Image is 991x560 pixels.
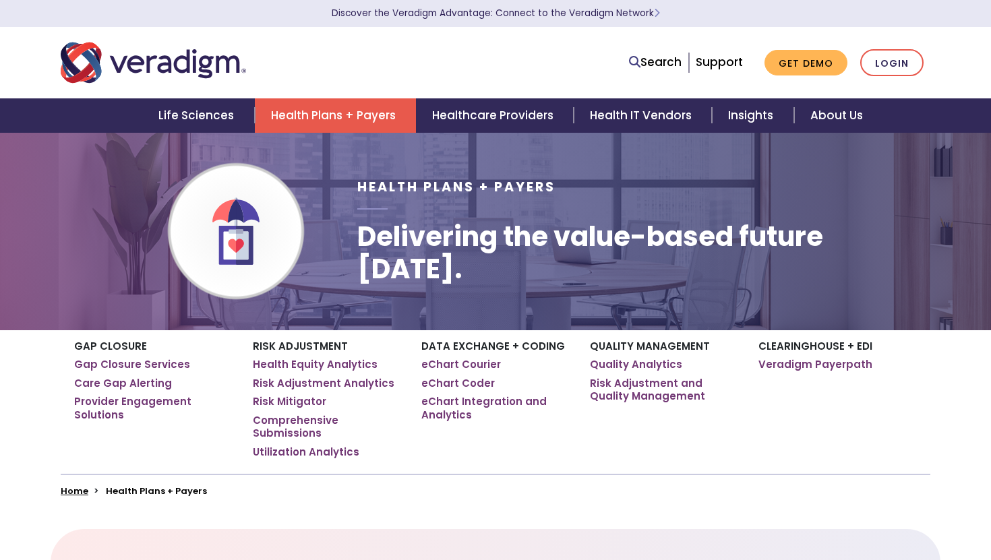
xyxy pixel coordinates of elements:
[74,395,233,421] a: Provider Engagement Solutions
[712,98,793,133] a: Insights
[590,358,682,371] a: Quality Analytics
[764,50,847,76] a: Get Demo
[253,414,401,440] a: Comprehensive Submissions
[74,358,190,371] a: Gap Closure Services
[253,358,378,371] a: Health Equity Analytics
[629,53,682,71] a: Search
[332,7,660,20] a: Discover the Veradigm Advantage: Connect to the Veradigm NetworkLearn More
[574,98,712,133] a: Health IT Vendors
[590,377,738,403] a: Risk Adjustment and Quality Management
[758,358,872,371] a: Veradigm Payerpath
[253,445,359,459] a: Utilization Analytics
[794,98,879,133] a: About Us
[421,395,570,421] a: eChart Integration and Analytics
[696,54,743,70] a: Support
[654,7,660,20] span: Learn More
[421,358,501,371] a: eChart Courier
[253,395,326,408] a: Risk Mitigator
[74,377,172,390] a: Care Gap Alerting
[255,98,416,133] a: Health Plans + Payers
[860,49,924,77] a: Login
[416,98,574,133] a: Healthcare Providers
[421,377,495,390] a: eChart Coder
[61,40,246,85] img: Veradigm logo
[357,178,555,196] span: Health Plans + Payers
[253,377,394,390] a: Risk Adjustment Analytics
[357,220,930,285] h1: Delivering the value-based future [DATE].
[142,98,254,133] a: Life Sciences
[61,485,88,497] a: Home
